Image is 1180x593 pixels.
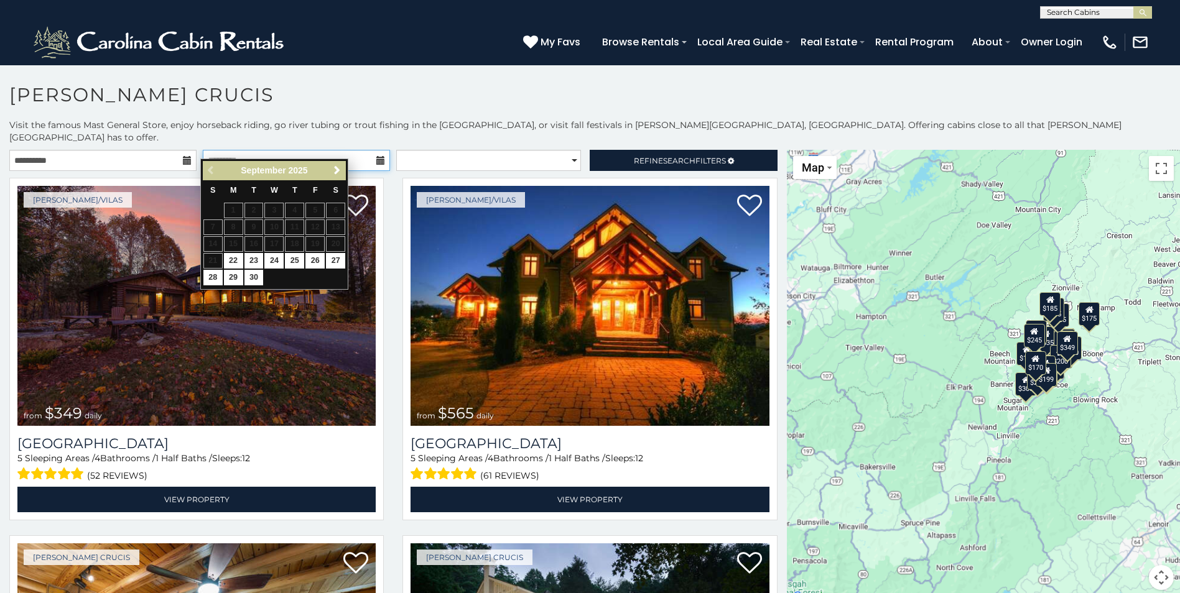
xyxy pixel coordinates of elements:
span: 1 Half Baths / [549,453,605,464]
span: Monday [230,186,237,195]
a: Next [329,163,345,178]
a: View Property [411,487,769,512]
span: 1 Half Baths / [156,453,212,464]
span: 12 [242,453,250,464]
a: My Favs [523,34,583,50]
img: mail-regular-white.png [1131,34,1149,51]
span: daily [85,411,102,420]
a: [PERSON_NAME]/Vilas [417,192,525,208]
a: Real Estate [794,31,863,53]
span: Next [332,165,342,175]
a: 29 [224,270,243,285]
span: Friday [313,186,318,195]
a: Browse Rentals [596,31,685,53]
a: Owner Login [1015,31,1089,53]
div: $245 [1024,324,1045,347]
span: 2025 [289,165,308,175]
a: 22 [224,253,243,269]
a: Add to favorites [737,551,762,577]
span: from [417,411,435,420]
a: 26 [305,253,325,269]
span: 4 [95,453,100,464]
a: 25 [285,253,304,269]
a: Rental Program [869,31,960,53]
div: $349 [1057,331,1078,355]
a: 23 [244,253,264,269]
a: RefineSearchFilters [590,150,777,171]
div: $200 [1050,345,1071,369]
div: $199 [1036,363,1057,387]
div: $300 [1015,372,1036,396]
div: $170 [1025,351,1046,375]
span: My Favs [541,34,580,50]
span: $349 [45,404,82,422]
div: $185 [1054,331,1075,354]
img: Wilderness Lodge [411,186,769,426]
span: 12 [635,453,643,464]
span: (61 reviews) [480,467,539,484]
span: daily [476,411,494,420]
img: phone-regular-white.png [1101,34,1118,51]
a: [PERSON_NAME] Crucis [417,549,532,565]
span: Thursday [292,186,297,195]
span: September [241,165,286,175]
span: Tuesday [251,186,256,195]
div: $305 [1026,320,1047,344]
h3: Diamond Creek Lodge [17,435,376,452]
span: from [24,411,42,420]
span: Wednesday [271,186,278,195]
div: $360 [1054,329,1075,352]
span: Search [663,156,695,165]
div: $155 [1048,303,1069,327]
span: Map [802,161,824,174]
span: Sunday [210,186,215,195]
span: 4 [488,453,493,464]
a: 24 [264,253,284,269]
span: (52 reviews) [87,467,147,484]
a: 28 [203,270,223,285]
span: Refine Filters [634,156,726,165]
button: Map camera controls [1149,565,1174,590]
a: [GEOGRAPHIC_DATA] [411,435,769,452]
a: View Property [17,487,376,512]
div: $175 [1079,302,1100,326]
img: Diamond Creek Lodge [17,186,376,426]
div: Sleeping Areas / Bathrooms / Sleeps: [17,452,376,484]
a: [PERSON_NAME] Crucis [24,549,139,565]
span: $565 [438,404,474,422]
a: About [965,31,1009,53]
div: $185 [1039,292,1061,316]
span: Saturday [333,186,338,195]
a: Wilderness Lodge from $565 daily [411,186,769,426]
h3: Wilderness Lodge [411,435,769,452]
a: Add to favorites [343,193,368,219]
button: Change map style [793,156,837,179]
a: 27 [326,253,345,269]
a: Add to favorites [343,551,368,577]
div: $190 [1016,342,1037,365]
a: Add to favorites [737,193,762,219]
div: $275 [1036,364,1057,387]
a: [PERSON_NAME]/Vilas [24,192,132,208]
a: Local Area Guide [691,31,789,53]
button: Toggle fullscreen view [1149,156,1174,181]
a: 30 [244,270,264,285]
a: Diamond Creek Lodge from $349 daily [17,186,376,426]
img: White-1-2.png [31,24,289,61]
div: Sleeping Areas / Bathrooms / Sleeps: [411,452,769,484]
div: $230 [1027,366,1048,390]
a: [GEOGRAPHIC_DATA] [17,435,376,452]
span: 5 [411,453,416,464]
span: 5 [17,453,22,464]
